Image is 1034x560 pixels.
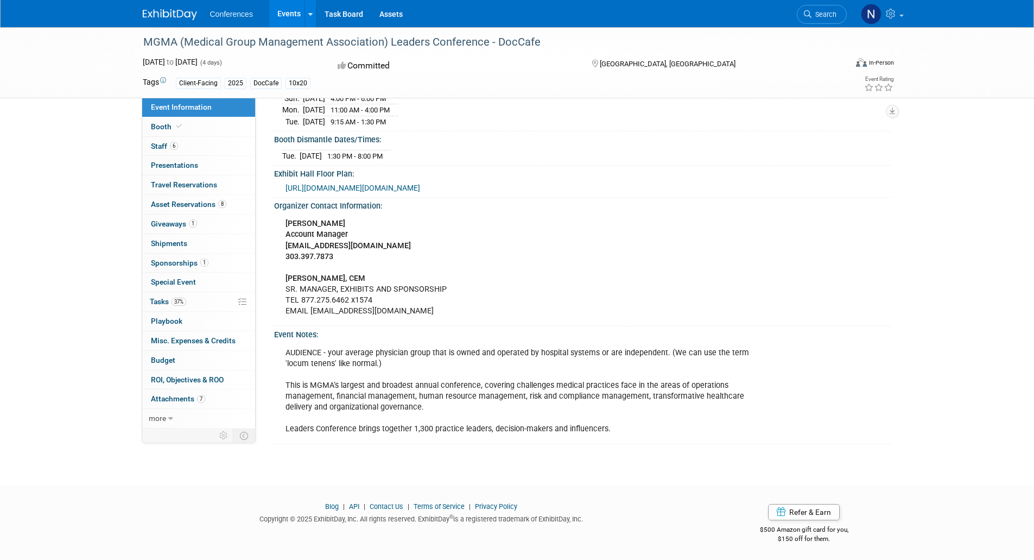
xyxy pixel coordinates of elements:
[143,512,701,524] div: Copyright © 2025 ExhibitDay, Inc. All rights reserved. ExhibitDay is a registered trademark of Ex...
[176,123,182,129] i: Booth reservation complete
[176,78,221,89] div: Client-Facing
[811,10,836,18] span: Search
[172,298,186,306] span: 37%
[142,195,255,214] a: Asset Reservations8
[282,104,303,116] td: Mon.
[143,58,198,66] span: [DATE] [DATE]
[856,58,867,67] img: Format-Inperson.png
[142,254,255,273] a: Sponsorships1
[151,219,197,228] span: Giveaways
[150,297,186,306] span: Tasks
[327,152,383,160] span: 1:30 PM - 8:00 PM
[151,336,236,345] span: Misc. Expenses & Credits
[475,502,517,511] a: Privacy Policy
[151,259,208,267] span: Sponsorships
[716,534,892,544] div: $150 off for them.
[274,131,892,145] div: Booth Dismantle Dates/Times:
[783,56,895,73] div: Event Format
[142,98,255,117] a: Event Information
[861,4,881,24] img: Nichole Naoum
[278,213,771,322] div: SR. MANAGER, EXHIBITS AND SPONSORSHIP TEL 877.275.6462 x1574 EMAIL [EMAIL_ADDRESS][DOMAIN_NAME]
[274,198,892,211] div: Organizer Contact Information:
[303,116,325,127] td: [DATE]
[165,58,175,66] span: to
[600,60,735,68] span: [GEOGRAPHIC_DATA], [GEOGRAPHIC_DATA]
[142,389,255,408] a: Attachments7
[143,9,197,20] img: ExhibitDay
[151,142,178,150] span: Staff
[151,180,217,189] span: Travel Reservations
[151,394,205,403] span: Attachments
[233,429,255,443] td: Toggle Event Tabs
[142,117,255,136] a: Booth
[286,184,420,192] a: [URL][DOMAIN_NAME][DOMAIN_NAME]
[139,33,830,52] div: MGMA (Medical Group Management Association) Leaders Conference - DocCafe
[142,370,255,389] a: ROI, Objectives & ROO
[142,312,255,331] a: Playbook
[282,92,303,104] td: Sun.
[278,342,771,441] div: AUDIENCE - your average physician group that is owned and operated by hospital systems or are ind...
[151,317,182,325] span: Playbook
[142,215,255,234] a: Giveaways1
[142,137,255,156] a: Staff6
[331,95,386,103] span: 4:00 PM - 6:00 PM
[218,200,226,208] span: 8
[716,518,892,543] div: $500 Amazon gift card for you,
[405,502,412,511] span: |
[225,78,246,89] div: 2025
[300,150,322,161] td: [DATE]
[286,78,310,89] div: 10x20
[142,292,255,311] a: Tasks37%
[151,200,226,209] span: Asset Reservations
[142,331,255,350] a: Misc. Expenses & Credits
[197,395,205,403] span: 7
[286,219,411,261] b: [PERSON_NAME] Account Manager [EMAIL_ADDRESS][DOMAIN_NAME] 303.397.7873
[149,414,166,423] span: more
[868,59,894,67] div: In-Person
[170,142,178,150] span: 6
[797,5,847,24] a: Search
[143,77,166,89] td: Tags
[303,104,325,116] td: [DATE]
[151,239,187,248] span: Shipments
[142,234,255,253] a: Shipments
[151,278,196,286] span: Special Event
[286,274,365,283] b: [PERSON_NAME], CEM
[200,259,208,267] span: 1
[151,375,224,384] span: ROI, Objectives & ROO
[142,273,255,292] a: Special Event
[199,59,222,66] span: (4 days)
[282,150,300,161] td: Tue.
[274,166,892,179] div: Exhibit Hall Floor Plan:
[151,161,198,169] span: Presentations
[370,502,403,511] a: Contact Us
[214,429,233,443] td: Personalize Event Tab Strip
[142,175,255,194] a: Travel Reservations
[466,502,473,511] span: |
[189,219,197,228] span: 1
[142,351,255,370] a: Budget
[151,122,184,131] span: Booth
[331,118,386,126] span: 9:15 AM - 1:30 PM
[361,502,368,511] span: |
[331,106,390,114] span: 11:00 AM - 4:00 PM
[151,356,175,364] span: Budget
[282,116,303,127] td: Tue.
[334,56,574,75] div: Committed
[151,103,212,111] span: Event Information
[864,77,893,82] div: Event Rating
[325,502,339,511] a: Blog
[142,409,255,428] a: more
[274,326,892,340] div: Event Notes:
[349,502,359,511] a: API
[250,78,282,89] div: DocCafe
[142,156,255,175] a: Presentations
[303,92,325,104] td: [DATE]
[414,502,465,511] a: Terms of Service
[210,10,253,18] span: Conferences
[449,514,453,520] sup: ®
[768,504,840,520] a: Refer & Earn
[340,502,347,511] span: |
